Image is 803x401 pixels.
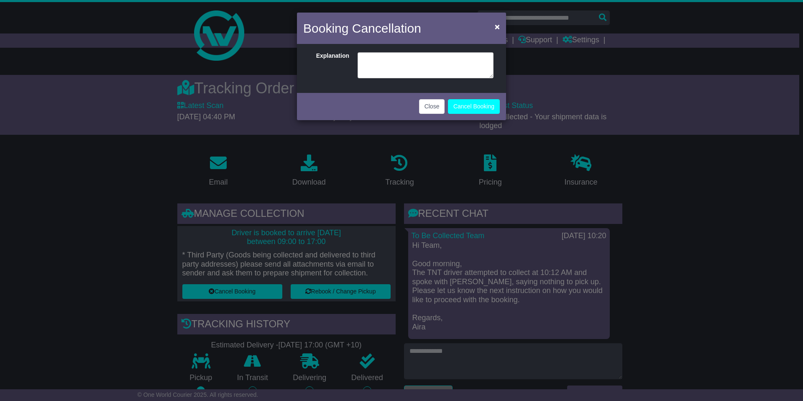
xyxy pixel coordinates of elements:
button: Close [419,99,445,114]
h4: Booking Cancellation [303,19,421,38]
button: Close [491,18,504,35]
button: Cancel Booking [448,99,500,114]
span: × [495,22,500,31]
label: Explanation [305,52,353,76]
